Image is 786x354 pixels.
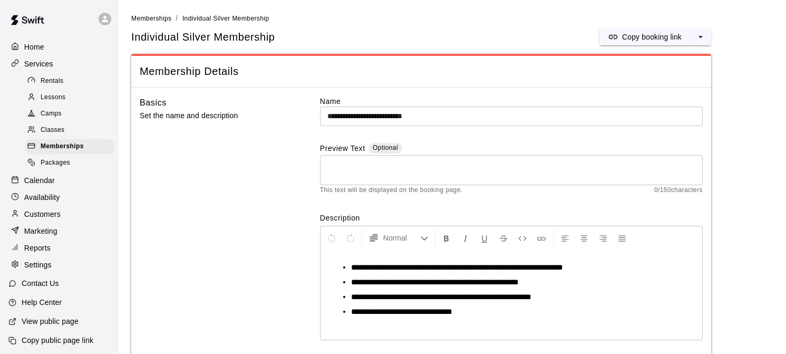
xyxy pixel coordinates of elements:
[8,240,110,256] a: Reports
[8,56,110,72] a: Services
[25,155,119,171] a: Packages
[25,89,119,106] a: Lessons
[41,76,64,87] span: Rentals
[24,42,44,52] p: Home
[8,39,110,55] a: Home
[476,228,493,247] button: Format Underline
[8,257,110,273] a: Settings
[320,143,365,155] label: Preview Text
[457,228,474,247] button: Format Italics
[438,228,455,247] button: Format Bold
[140,64,703,79] span: Membership Details
[24,260,52,270] p: Settings
[494,228,512,247] button: Format Strikethrough
[176,13,178,24] li: /
[24,59,53,69] p: Services
[342,228,360,247] button: Redo
[182,15,269,22] span: Individual Silver Membership
[25,107,114,121] div: Camps
[320,96,703,107] label: Name
[383,233,420,243] span: Normal
[373,144,398,151] span: Optional
[140,96,167,110] h6: Basics
[690,28,711,45] button: select merge strategy
[25,73,119,89] a: Rentals
[131,13,773,24] nav: breadcrumb
[25,122,119,139] a: Classes
[8,206,110,222] a: Customers
[131,14,171,22] a: Memberships
[25,123,114,138] div: Classes
[24,226,57,236] p: Marketing
[24,175,55,186] p: Calendar
[41,92,66,103] span: Lessons
[131,15,171,22] span: Memberships
[654,185,703,196] span: 0 / 150 characters
[323,228,341,247] button: Undo
[41,125,64,136] span: Classes
[320,185,463,196] span: This text will be displayed on the booking page.
[22,316,79,327] p: View public page
[25,106,119,122] a: Camps
[22,297,62,308] p: Help Center
[575,228,593,247] button: Center Align
[25,90,114,105] div: Lessons
[22,335,93,346] p: Copy public page link
[622,32,682,42] p: Copy booking link
[8,223,110,239] a: Marketing
[25,156,114,170] div: Packages
[556,228,574,247] button: Left Align
[24,243,51,253] p: Reports
[599,28,690,45] button: Copy booking link
[25,139,114,154] div: Memberships
[131,30,275,44] span: Individual Silver Membership
[513,228,531,247] button: Insert Code
[320,213,703,223] label: Description
[532,228,550,247] button: Insert Link
[24,209,61,219] p: Customers
[22,278,59,289] p: Contact Us
[613,228,631,247] button: Justify Align
[24,192,60,203] p: Availability
[41,109,62,119] span: Camps
[25,139,119,155] a: Memberships
[41,141,84,152] span: Memberships
[25,74,114,89] div: Rentals
[599,28,711,45] div: split button
[8,173,110,188] a: Calendar
[8,189,110,205] a: Availability
[41,158,70,168] span: Packages
[364,228,433,247] button: Formatting Options
[594,228,612,247] button: Right Align
[140,109,286,122] p: Set the name and description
